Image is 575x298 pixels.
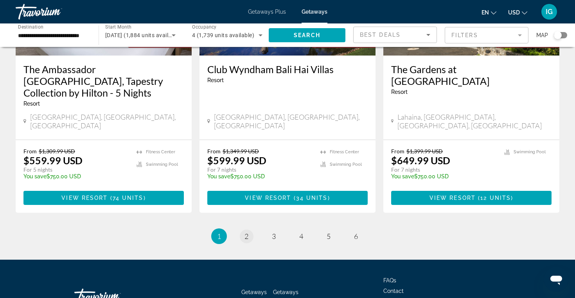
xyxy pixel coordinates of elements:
span: USD [508,9,520,16]
a: Contact [383,288,404,294]
span: 34 units [296,195,328,201]
button: Change currency [508,7,527,18]
span: Lahaina, [GEOGRAPHIC_DATA], [GEOGRAPHIC_DATA], [GEOGRAPHIC_DATA] [397,113,552,130]
span: Swimming Pool [146,162,178,167]
span: 74 units [113,195,144,201]
span: Map [536,30,548,41]
button: View Resort(34 units) [207,191,368,205]
p: $750.00 USD [391,173,496,180]
iframe: Button to launch messaging window [544,267,569,292]
span: From [23,148,37,154]
span: en [482,9,489,16]
span: Resort [391,89,408,95]
a: Getaways Plus [248,9,286,15]
p: For 5 nights [23,166,129,173]
a: Getaways [302,9,327,15]
span: 12 units [480,195,511,201]
button: Filter [445,27,528,44]
span: Search [294,32,320,38]
span: $1,349.99 USD [223,148,259,154]
button: View Resort(74 units) [23,191,184,205]
span: Occupancy [192,24,217,30]
span: 3 [272,232,276,241]
mat-select: Sort by [360,30,430,39]
p: For 7 nights [207,166,313,173]
span: You save [391,173,414,180]
span: Resort [23,101,40,107]
a: FAQs [383,277,396,284]
a: Club Wyndham Bali Hai Villas [207,63,368,75]
span: ( ) [291,195,330,201]
span: Resort [207,77,224,83]
p: For 7 nights [391,166,496,173]
span: View Resort [245,195,291,201]
span: Swimming Pool [514,149,546,154]
span: 2 [244,232,248,241]
span: $1,399.99 USD [406,148,443,154]
button: View Resort(12 units) [391,191,552,205]
span: 4 [299,232,303,241]
span: View Resort [429,195,476,201]
p: $559.99 USD [23,154,83,166]
p: $649.99 USD [391,154,450,166]
span: Swimming Pool [330,162,362,167]
span: [GEOGRAPHIC_DATA], [GEOGRAPHIC_DATA], [GEOGRAPHIC_DATA] [30,113,184,130]
span: Fitness Center [330,149,359,154]
nav: Pagination [16,228,559,244]
span: Destination [18,24,43,29]
span: You save [23,173,47,180]
button: Change language [482,7,496,18]
p: $750.00 USD [207,173,313,180]
span: ( ) [108,195,146,201]
span: From [391,148,404,154]
span: Start Month [105,24,131,30]
span: [DATE] (1,884 units available) [105,32,181,38]
span: From [207,148,221,154]
span: View Resort [61,195,108,201]
span: You save [207,173,230,180]
span: Best Deals [360,32,401,38]
span: 6 [354,232,358,241]
a: Getaways [241,289,267,295]
span: $1,309.99 USD [39,148,75,154]
p: $750.00 USD [23,173,129,180]
a: The Gardens at [GEOGRAPHIC_DATA] [391,63,552,87]
span: 5 [327,232,331,241]
a: The Ambassador [GEOGRAPHIC_DATA], Tapestry Collection by Hilton - 5 Nights [23,63,184,99]
button: User Menu [539,4,559,20]
span: IG [546,8,553,16]
a: Travorium [16,2,94,22]
span: 4 (1,739 units available) [192,32,254,38]
p: $599.99 USD [207,154,266,166]
span: Fitness Center [146,149,175,154]
button: Search [269,28,345,42]
span: [GEOGRAPHIC_DATA], [GEOGRAPHIC_DATA], [GEOGRAPHIC_DATA] [214,113,368,130]
span: ( ) [476,195,513,201]
span: 1 [217,232,221,241]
